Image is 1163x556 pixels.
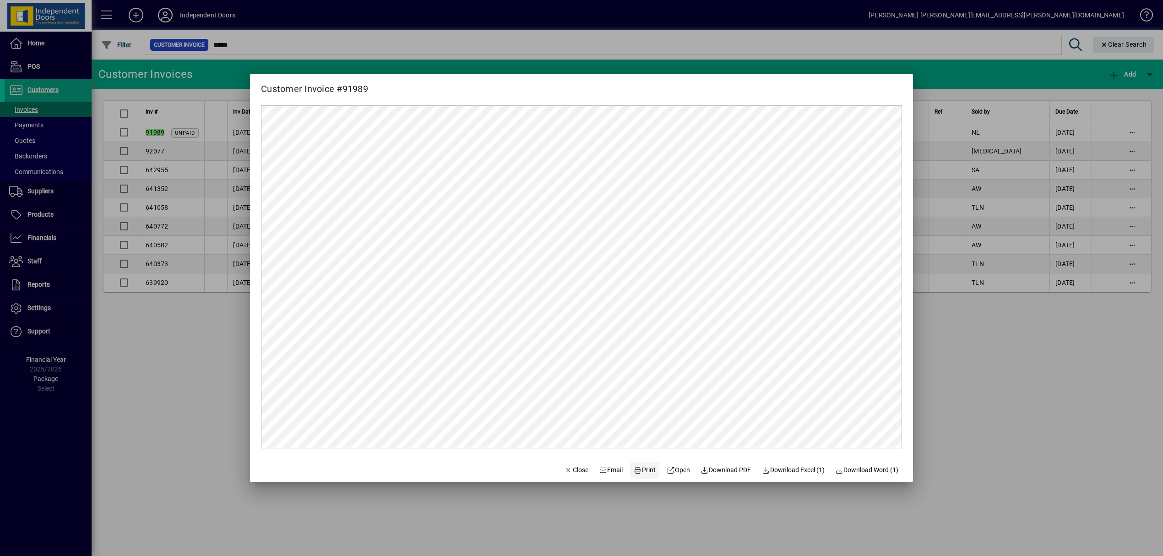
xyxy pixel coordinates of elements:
span: Open [667,465,690,475]
button: Close [561,462,592,479]
span: Download Excel (1) [762,465,825,475]
span: Close [565,465,588,475]
a: Open [663,462,694,479]
button: Download Word (1) [832,462,902,479]
span: Download PDF [701,465,751,475]
button: Download Excel (1) [758,462,828,479]
button: Email [596,462,627,479]
button: Print [630,462,659,479]
span: Email [599,465,623,475]
h2: Customer Invoice #91989 [250,74,379,96]
span: Download Word (1) [836,465,899,475]
a: Download PDF [697,462,755,479]
span: Print [634,465,656,475]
